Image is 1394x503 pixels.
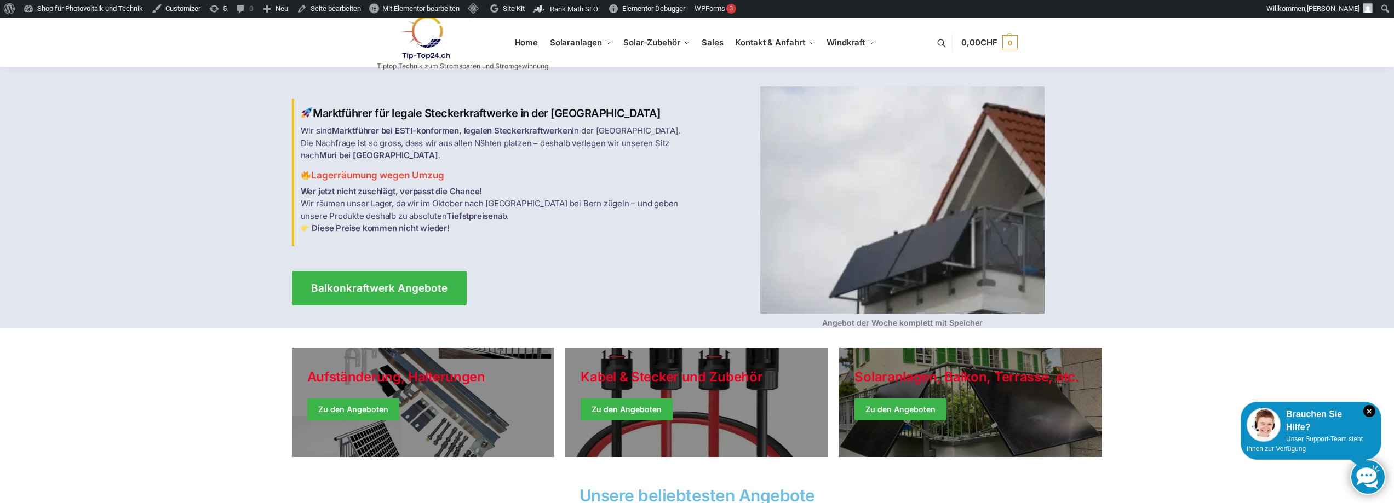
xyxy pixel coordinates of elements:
h3: Lagerräumung wegen Umzug [301,169,691,182]
span: Kontakt & Anfahrt [735,37,805,48]
a: Solar-Zubehör [619,18,695,67]
strong: Marktführer bei ESTI-konformen, legalen Steckerkraftwerken [332,125,572,136]
a: Windkraft [822,18,880,67]
div: 3 [726,4,736,14]
span: 0,00 [961,37,997,48]
span: Solar-Zubehör [623,37,680,48]
span: Mit Elementor bearbeiten [382,4,460,13]
strong: Wer jetzt nicht zuschlägt, verpasst die Chance! [301,186,483,196]
strong: Muri bei [GEOGRAPHIC_DATA] [319,150,438,160]
img: Home 2 [301,170,311,180]
a: Holiday Style [565,348,828,457]
img: Benutzerbild von Rupert Spoddig [1363,3,1373,13]
p: Wir räumen unser Lager, da wir im Oktober nach [GEOGRAPHIC_DATA] bei Bern zügeln – und geben unse... [301,186,691,235]
span: 0 [1002,35,1018,50]
span: Solaranlagen [550,37,602,48]
i: Schließen [1363,405,1375,417]
span: Unser Support-Team steht Ihnen zur Verfügung [1247,435,1363,453]
span: Site Kit [503,4,525,13]
img: Customer service [1247,408,1281,442]
img: Home 4 [760,86,1045,314]
p: Tiptop Technik zum Stromsparen und Stromgewinnung [377,63,548,70]
span: CHF [980,37,997,48]
a: 0,00CHF 0 [961,26,1017,59]
h2: Marktführer für legale Steckerkraftwerke in der [GEOGRAPHIC_DATA] [301,107,691,120]
a: Balkonkraftwerk Angebote [292,271,467,305]
strong: Angebot der Woche komplett mit Speicher [822,318,983,327]
a: Winter Jackets [839,348,1102,457]
span: [PERSON_NAME] [1307,4,1359,13]
strong: Diese Preise kommen nicht wieder! [312,223,449,233]
a: Holiday Style [292,348,555,457]
img: Solaranlagen, Speicheranlagen und Energiesparprodukte [377,15,473,60]
img: Home 3 [301,224,309,232]
span: Balkonkraftwerk Angebote [311,283,448,293]
a: Kontakt & Anfahrt [731,18,819,67]
strong: Tiefstpreisen [446,211,497,221]
span: Windkraft [827,37,865,48]
span: Sales [702,37,724,48]
span: Rank Math SEO [550,5,598,13]
p: Wir sind in der [GEOGRAPHIC_DATA]. Die Nachfrage ist so gross, dass wir aus allen Nähten platzen ... [301,125,691,162]
div: Brauchen Sie Hilfe? [1247,408,1375,434]
a: Solaranlagen [545,18,616,67]
a: Sales [697,18,728,67]
img: Home 1 [301,107,312,118]
nav: Cart contents [961,18,1017,68]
